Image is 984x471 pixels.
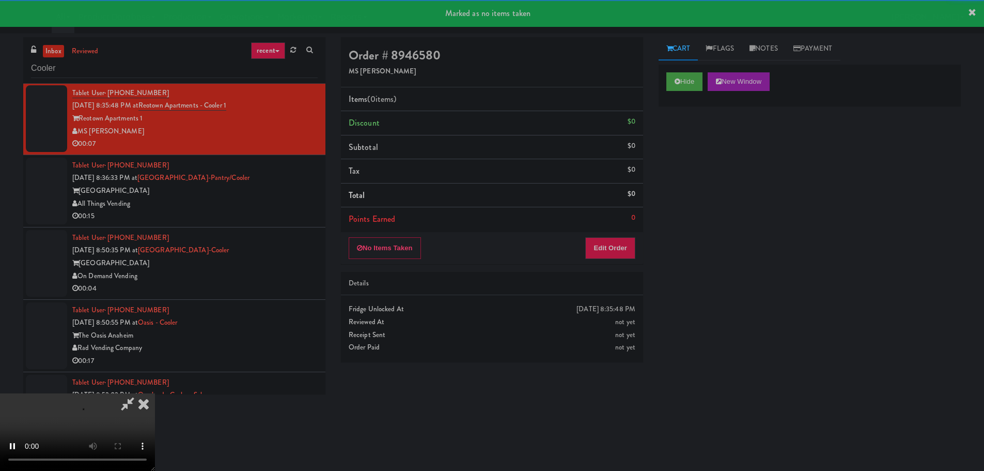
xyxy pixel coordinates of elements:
[31,59,318,78] input: Search vision orders
[698,37,742,60] a: Flags
[72,197,318,210] div: All Things Vending
[251,42,285,59] a: recent
[72,305,169,315] a: Tablet User· [PHONE_NUMBER]
[349,303,635,316] div: Fridge Unlocked At
[666,72,702,91] button: Hide
[72,112,318,125] div: Reotown Apartments 1
[585,237,635,259] button: Edit Order
[104,88,169,98] span: · [PHONE_NUMBER]
[104,305,169,315] span: · [PHONE_NUMBER]
[23,227,325,300] li: Tablet User· [PHONE_NUMBER][DATE] 8:50:35 PM at[GEOGRAPHIC_DATA]-Cooler[GEOGRAPHIC_DATA]On Demand...
[138,317,177,327] a: Oasis - Cooler
[349,213,395,225] span: Points Earned
[349,49,635,62] h4: Order # 8946580
[72,245,138,255] span: [DATE] 8:50:35 PM at
[349,316,635,329] div: Reviewed At
[43,45,64,58] a: inbox
[72,270,318,283] div: On Demand Vending
[615,342,635,352] span: not yet
[445,7,530,19] span: Marked as no items taken
[137,173,249,183] a: [GEOGRAPHIC_DATA]-Pantry/Cooler
[349,341,635,354] div: Order Paid
[72,138,318,150] div: 00:07
[104,160,169,170] span: · [PHONE_NUMBER]
[72,173,137,183] span: [DATE] 8:36:33 PM at
[72,282,318,295] div: 00:04
[23,372,325,445] li: Tablet User· [PHONE_NUMBER][DATE] 8:53:03 PM atOverland - Cooler - SoloThe OverlandAI Vending00:26
[367,93,396,105] span: (0 )
[349,277,635,290] div: Details
[615,317,635,327] span: not yet
[349,68,635,75] h5: MS [PERSON_NAME]
[72,317,138,327] span: [DATE] 8:50:55 PM at
[72,185,318,197] div: [GEOGRAPHIC_DATA]
[72,329,318,342] div: The Oasis Anaheim
[69,45,101,58] a: reviewed
[615,330,635,340] span: not yet
[349,165,360,177] span: Tax
[628,163,635,176] div: $0
[23,155,325,227] li: Tablet User· [PHONE_NUMBER][DATE] 8:36:33 PM at[GEOGRAPHIC_DATA]-Pantry/Cooler[GEOGRAPHIC_DATA]Al...
[23,83,325,155] li: Tablet User· [PHONE_NUMBER][DATE] 8:35:48 PM atReotown Apartments - Cooler 1Reotown Apartments 1M...
[72,88,169,98] a: Tablet User· [PHONE_NUMBER]
[104,377,169,387] span: · [PHONE_NUMBER]
[631,211,635,224] div: 0
[72,342,318,355] div: Rad Vending Company
[349,329,635,342] div: Receipt Sent
[349,189,365,201] span: Total
[349,93,396,105] span: Items
[72,233,169,242] a: Tablet User· [PHONE_NUMBER]
[72,355,318,368] div: 00:17
[72,100,138,110] span: [DATE] 8:35:48 PM at
[349,117,380,129] span: Discount
[72,210,318,223] div: 00:15
[576,303,635,316] div: [DATE] 8:35:48 PM
[628,188,635,201] div: $0
[138,100,226,111] a: Reotown Apartments - Cooler 1
[72,125,318,138] div: MS [PERSON_NAME]
[659,37,698,60] a: Cart
[72,390,138,400] span: [DATE] 8:53:03 PM at
[349,141,378,153] span: Subtotal
[708,72,770,91] button: New Window
[72,160,169,170] a: Tablet User· [PHONE_NUMBER]
[349,237,421,259] button: No Items Taken
[628,115,635,128] div: $0
[742,37,786,60] a: Notes
[72,257,318,270] div: [GEOGRAPHIC_DATA]
[23,300,325,372] li: Tablet User· [PHONE_NUMBER][DATE] 8:50:55 PM atOasis - CoolerThe Oasis AnaheimRad Vending Company...
[786,37,840,60] a: Payment
[628,140,635,153] div: $0
[138,245,229,255] a: [GEOGRAPHIC_DATA]-Cooler
[376,93,394,105] ng-pluralize: items
[104,233,169,242] span: · [PHONE_NUMBER]
[138,390,205,400] a: Overland - Cooler - Solo
[72,377,169,387] a: Tablet User· [PHONE_NUMBER]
